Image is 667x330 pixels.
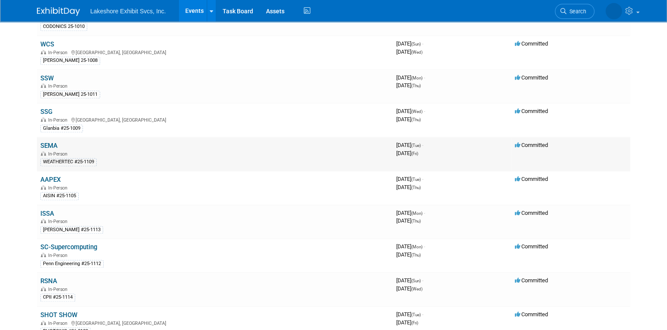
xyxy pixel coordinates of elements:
[396,150,418,156] span: [DATE]
[40,91,100,98] div: [PERSON_NAME] 25-1011
[555,4,594,19] a: Search
[515,74,548,81] span: Committed
[396,176,423,182] span: [DATE]
[411,42,421,46] span: (Sun)
[396,210,425,216] span: [DATE]
[515,176,548,182] span: Committed
[422,142,423,148] span: -
[411,219,421,223] span: (Thu)
[37,7,80,16] img: ExhibitDay
[48,287,70,292] span: In-Person
[422,311,423,318] span: -
[396,277,423,284] span: [DATE]
[396,40,423,47] span: [DATE]
[411,143,421,148] span: (Tue)
[515,277,548,284] span: Committed
[411,253,421,257] span: (Thu)
[40,311,77,319] a: SHOT SHOW
[48,321,70,326] span: In-Person
[411,185,421,190] span: (Thu)
[396,319,418,326] span: [DATE]
[40,74,54,82] a: SSW
[411,211,422,216] span: (Mon)
[411,177,421,182] span: (Tue)
[396,74,425,81] span: [DATE]
[90,8,166,15] span: Lakeshore Exhibit Svcs, Inc.
[411,278,421,283] span: (Sun)
[424,108,425,114] span: -
[48,253,70,258] span: In-Person
[40,243,97,251] a: SC-Supercomputing
[422,176,423,182] span: -
[40,210,54,217] a: ISSA
[40,260,104,268] div: Penn Engineering #25-1112
[411,244,422,249] span: (Mon)
[411,312,421,317] span: (Tue)
[422,277,423,284] span: -
[40,176,61,183] a: AAPEX
[48,83,70,89] span: In-Person
[566,8,586,15] span: Search
[515,210,548,216] span: Committed
[40,277,57,285] a: RSNA
[515,40,548,47] span: Committed
[396,184,421,190] span: [DATE]
[396,116,421,122] span: [DATE]
[48,151,70,157] span: In-Person
[48,50,70,55] span: In-Person
[40,108,52,116] a: SSG
[396,311,423,318] span: [DATE]
[40,192,79,200] div: AISIN #25-1105
[396,243,425,250] span: [DATE]
[411,287,422,291] span: (Wed)
[411,50,422,55] span: (Wed)
[411,321,418,325] span: (Fri)
[41,253,46,257] img: In-Person Event
[40,226,103,234] div: [PERSON_NAME] #25-1113
[606,3,622,19] img: MICHELLE MOYA
[411,109,422,114] span: (Wed)
[515,311,548,318] span: Committed
[396,82,421,89] span: [DATE]
[40,116,389,123] div: [GEOGRAPHIC_DATA], [GEOGRAPHIC_DATA]
[48,185,70,191] span: In-Person
[411,76,422,80] span: (Mon)
[41,219,46,223] img: In-Person Event
[411,117,421,122] span: (Thu)
[40,142,58,150] a: SEMA
[515,243,548,250] span: Committed
[41,321,46,325] img: In-Person Event
[48,117,70,123] span: In-Person
[515,142,548,148] span: Committed
[396,251,421,258] span: [DATE]
[41,287,46,291] img: In-Person Event
[396,142,423,148] span: [DATE]
[48,219,70,224] span: In-Person
[41,151,46,156] img: In-Person Event
[40,49,389,55] div: [GEOGRAPHIC_DATA], [GEOGRAPHIC_DATA]
[41,50,46,54] img: In-Person Event
[411,151,418,156] span: (Fri)
[396,285,422,292] span: [DATE]
[515,108,548,114] span: Committed
[424,243,425,250] span: -
[424,210,425,216] span: -
[41,185,46,189] img: In-Person Event
[40,57,100,64] div: [PERSON_NAME] 25-1008
[40,293,75,301] div: CPII #25-1114
[411,83,421,88] span: (Thu)
[41,117,46,122] img: In-Person Event
[422,40,423,47] span: -
[424,74,425,81] span: -
[40,125,83,132] div: Glanbia #25-1009
[40,40,54,48] a: WCS
[396,108,425,114] span: [DATE]
[40,319,389,326] div: [GEOGRAPHIC_DATA], [GEOGRAPHIC_DATA]
[40,158,97,166] div: WEATHERTEC #25-1109
[396,49,422,55] span: [DATE]
[396,217,421,224] span: [DATE]
[40,23,87,31] div: CODONICS 25-1010
[41,83,46,88] img: In-Person Event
